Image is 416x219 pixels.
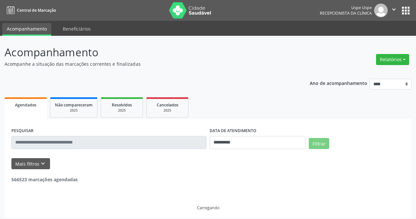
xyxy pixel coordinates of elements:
span: Central de Marcação [17,7,56,13]
i: keyboard_arrow_down [39,160,46,167]
button: Mais filtroskeyboard_arrow_down [11,158,50,170]
span: Não compareceram [55,102,93,108]
div: 2025 [55,108,93,113]
div: 2025 [106,108,138,113]
span: Resolvidos [112,102,132,108]
span: Agendados [15,102,36,108]
button: Filtrar [309,138,329,149]
img: img [374,4,388,17]
div: 2025 [151,108,184,113]
div: Carregando [197,205,219,211]
p: Ano de acompanhamento [310,79,367,87]
button: apps [400,5,411,16]
a: Beneficiários [58,23,95,34]
strong: 566523 marcações agendadas [11,176,78,183]
a: Acompanhamento [2,23,51,36]
a: Central de Marcação [5,5,56,16]
button:  [388,4,400,17]
button: Relatórios [376,54,409,65]
div: Uspe Uspe [320,5,372,10]
i:  [390,6,397,13]
span: Cancelados [157,102,178,108]
span: Recepcionista da clínica [320,10,372,16]
p: Acompanhamento [5,44,289,61]
label: PESQUISAR [11,126,33,136]
p: Acompanhe a situação das marcações correntes e finalizadas [5,61,289,67]
label: DATA DE ATENDIMENTO [210,126,256,136]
